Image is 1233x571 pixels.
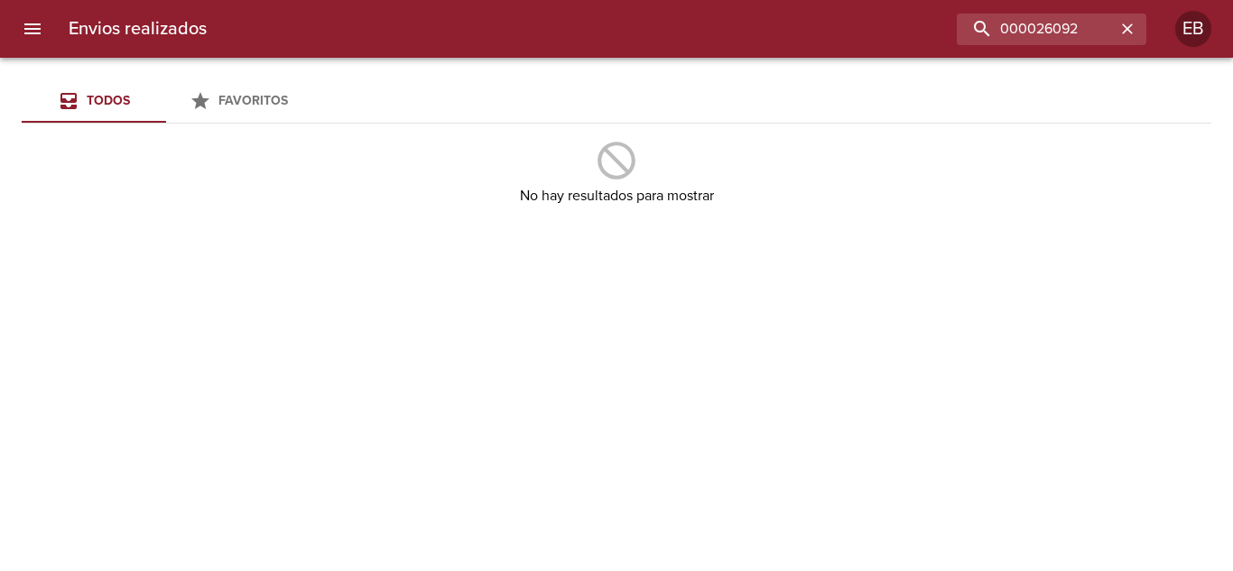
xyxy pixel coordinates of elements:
div: EB [1175,11,1211,47]
h6: No hay resultados para mostrar [520,183,714,208]
span: Favoritos [218,93,288,108]
div: Abrir información de usuario [1175,11,1211,47]
input: buscar [957,14,1116,45]
h6: Envios realizados [69,14,207,43]
div: Tabs Envios [22,79,311,123]
span: Todos [87,93,130,108]
button: menu [11,7,54,51]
